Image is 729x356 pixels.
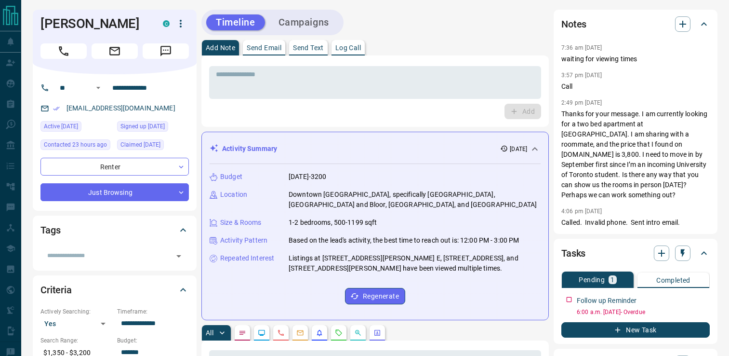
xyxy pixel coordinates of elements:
[117,336,189,345] p: Budget:
[335,44,361,51] p: Log Call
[222,144,277,154] p: Activity Summary
[561,54,710,64] p: waiting for viewing times
[120,122,165,131] span: Signed up [DATE]
[40,183,189,201] div: Just Browsing
[561,218,710,228] p: Called. Invalid phone. Sent intro email.
[117,307,189,316] p: Timeframe:
[258,329,265,337] svg: Lead Browsing Activity
[269,14,339,30] button: Campaigns
[239,329,246,337] svg: Notes
[561,82,710,92] p: Call
[561,109,710,200] p: Thanks for your message. I am currently looking for a two bed apartment at [GEOGRAPHIC_DATA]. I a...
[577,296,636,306] p: Follow up Reminder
[577,308,710,316] p: 6:00 a.m. [DATE] - Overdue
[40,139,112,153] div: Wed Aug 13 2025
[289,218,377,228] p: 1-2 bedrooms, 500-1199 sqft
[354,329,362,337] svg: Opportunities
[92,43,138,59] span: Email
[289,235,519,246] p: Based on the lead's activity, the best time to reach out is: 12:00 PM - 3:00 PM
[220,218,262,228] p: Size & Rooms
[293,44,324,51] p: Send Text
[206,329,213,336] p: All
[40,316,112,331] div: Yes
[220,235,267,246] p: Activity Pattern
[117,121,189,135] div: Mon Aug 07 2023
[163,20,170,27] div: condos.ca
[220,172,242,182] p: Budget
[561,246,585,261] h2: Tasks
[289,190,541,210] p: Downtown [GEOGRAPHIC_DATA], specifically [GEOGRAPHIC_DATA], [GEOGRAPHIC_DATA] and Bloor, [GEOGRAP...
[40,43,87,59] span: Call
[40,121,112,135] div: Mon Aug 11 2025
[40,219,189,242] div: Tags
[296,329,304,337] svg: Emails
[561,16,586,32] h2: Notes
[143,43,189,59] span: Message
[610,276,614,283] p: 1
[561,99,602,106] p: 2:49 pm [DATE]
[561,242,710,265] div: Tasks
[220,253,274,263] p: Repeated Interest
[206,14,265,30] button: Timeline
[44,140,107,150] span: Contacted 23 hours ago
[66,104,175,112] a: [EMAIL_ADDRESS][DOMAIN_NAME]
[172,249,186,263] button: Open
[335,329,343,337] svg: Requests
[289,253,541,274] p: Listings at [STREET_ADDRESS][PERSON_NAME] E, [STREET_ADDRESS], and [STREET_ADDRESS][PERSON_NAME] ...
[40,278,189,301] div: Criteria
[44,122,78,131] span: Active [DATE]
[120,140,160,150] span: Claimed [DATE]
[579,276,605,283] p: Pending
[510,145,527,153] p: [DATE]
[220,190,247,200] p: Location
[561,322,710,338] button: New Task
[40,307,112,316] p: Actively Searching:
[373,329,381,337] svg: Agent Actions
[93,82,104,94] button: Open
[561,208,602,215] p: 4:06 pm [DATE]
[53,105,60,112] svg: Email Verified
[117,139,189,153] div: Wed Aug 13 2025
[247,44,281,51] p: Send Email
[40,16,148,31] h1: [PERSON_NAME]
[40,336,112,345] p: Search Range:
[345,288,405,304] button: Regenerate
[656,277,690,284] p: Completed
[561,13,710,36] div: Notes
[40,222,60,238] h2: Tags
[40,158,189,176] div: Renter
[206,44,235,51] p: Add Note
[40,282,72,298] h2: Criteria
[561,72,602,79] p: 3:57 pm [DATE]
[561,44,602,51] p: 7:36 am [DATE]
[210,140,541,158] div: Activity Summary[DATE]
[316,329,323,337] svg: Listing Alerts
[289,172,326,182] p: [DATE]-3200
[277,329,285,337] svg: Calls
